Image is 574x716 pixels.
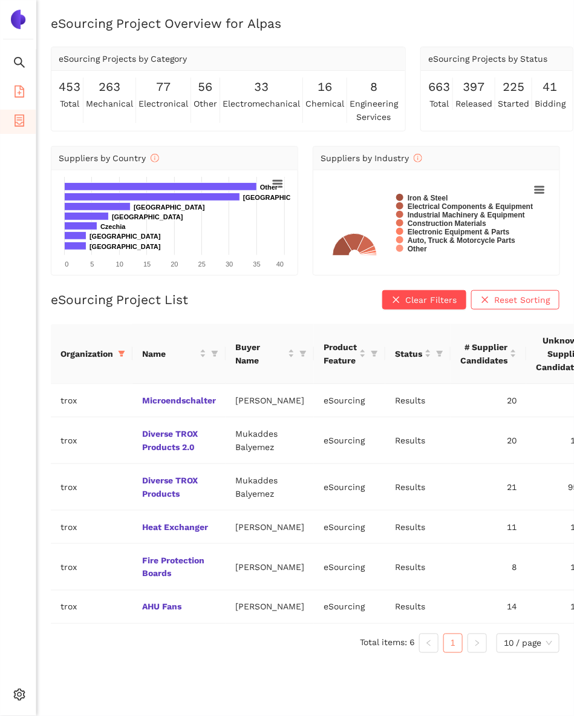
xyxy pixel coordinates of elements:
li: 1 [443,634,463,653]
span: bidding [535,97,566,110]
td: eSourcing [314,544,385,591]
span: engineering services [350,97,398,124]
span: Suppliers by Country [59,153,159,163]
span: filter [118,350,125,357]
span: filter [116,345,128,363]
span: filter [368,338,380,370]
td: Mukaddes Balyemez [226,464,314,511]
text: Other [408,245,427,253]
td: 8 [451,544,526,591]
li: Previous Page [419,634,439,653]
td: [PERSON_NAME] [226,511,314,544]
text: [GEOGRAPHIC_DATA] [112,213,183,220]
td: trox [51,544,132,591]
span: close [481,296,489,305]
a: 1 [444,634,462,652]
span: Status [395,347,422,360]
span: filter [297,338,309,370]
th: this column's title is Product Feature,this column is sortable [314,324,385,384]
text: 0 [65,260,68,268]
span: 397 [463,78,485,96]
span: filter [209,345,221,363]
span: electromechanical [223,97,300,110]
span: file-add [13,81,25,105]
span: filter [299,350,307,357]
span: 16 [318,78,332,96]
th: this column's title is Name,this column is sortable [132,324,226,384]
th: this column's title is Status,this column is sortable [385,324,451,384]
td: eSourcing [314,417,385,464]
span: started [498,97,529,110]
td: trox [51,511,132,544]
text: [GEOGRAPHIC_DATA] [243,194,315,201]
span: 56 [198,78,213,96]
span: setting [13,685,25,709]
td: [PERSON_NAME] [226,384,314,417]
text: Auto, Truck & Motorcycle Parts [408,236,515,245]
td: trox [51,417,132,464]
text: [GEOGRAPHIC_DATA] [90,233,161,240]
td: Results [385,544,451,591]
span: chemical [305,97,344,110]
text: 10 [116,260,123,268]
span: Reset Sorting [494,293,550,307]
td: 21 [451,464,526,511]
td: Results [385,464,451,511]
button: right [468,634,487,653]
text: [GEOGRAPHIC_DATA] [90,243,161,250]
td: [PERSON_NAME] [226,544,314,591]
text: Electronic Equipment & Parts [408,228,510,236]
span: search [13,52,25,76]
td: trox [51,464,132,511]
text: 35 [253,260,261,268]
span: electronical [139,97,188,110]
th: this column's title is # Supplier Candidates,this column is sortable [451,324,526,384]
span: total [60,97,79,110]
span: filter [434,345,446,363]
text: 20 [171,260,178,268]
td: Results [385,591,451,624]
text: 40 [276,260,284,268]
span: total [429,97,449,110]
span: Name [142,347,197,360]
td: eSourcing [314,464,385,511]
text: 30 [226,260,233,268]
span: 663 [428,78,450,96]
li: Total items: 6 [360,634,414,653]
td: Results [385,417,451,464]
td: eSourcing [314,591,385,624]
span: info-circle [151,154,159,162]
text: 15 [143,260,151,268]
text: Iron & Steel [408,194,448,202]
td: [PERSON_NAME] [226,591,314,624]
button: closeClear Filters [382,290,466,310]
td: 11 [451,511,526,544]
td: Mukaddes Balyemez [226,417,314,464]
td: Results [385,384,451,417]
td: trox [51,591,132,624]
text: Other [260,184,278,191]
span: right [474,640,481,647]
span: container [13,110,25,134]
td: eSourcing [314,511,385,544]
span: Clear Filters [405,293,457,307]
span: mechanical [86,97,133,110]
span: # Supplier Candidates [460,340,507,367]
span: info-circle [414,154,422,162]
text: Czechia [100,223,126,230]
td: Results [385,511,451,544]
button: left [419,634,439,653]
td: 14 [451,591,526,624]
span: 10 / page [504,634,552,652]
img: Logo [8,10,28,29]
text: 25 [198,260,206,268]
span: Organization [60,347,113,360]
span: filter [211,350,218,357]
td: eSourcing [314,384,385,417]
span: Buyer Name [235,340,285,367]
h2: eSourcing Project List [51,291,188,308]
span: close [392,296,400,305]
span: eSourcing Projects by Category [59,54,187,64]
span: eSourcing Projects by Status [428,54,547,64]
span: left [425,640,432,647]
